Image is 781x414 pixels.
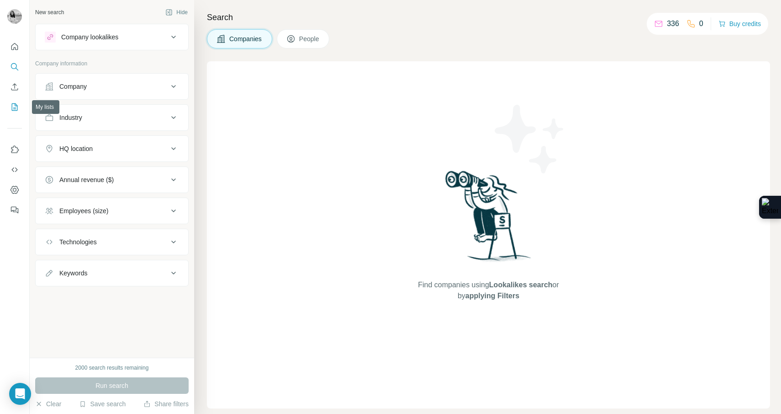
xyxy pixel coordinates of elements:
img: Surfe Illustration - Stars [489,98,571,180]
button: Keywords [36,262,188,284]
button: Company [36,75,188,97]
div: Technologies [59,237,97,247]
button: Search [7,59,22,75]
button: Clear [35,399,61,409]
div: 2000 search results remaining [75,364,149,372]
button: Hide [159,5,194,19]
img: Surfe Illustration - Woman searching with binoculars [441,168,536,270]
button: Enrich CSV [7,79,22,95]
button: Dashboard [7,182,22,198]
span: Companies [229,34,263,43]
button: Feedback [7,202,22,218]
img: Avatar [7,9,22,24]
img: Extension Icon [762,198,778,216]
button: Annual revenue ($) [36,169,188,191]
div: Keywords [59,269,87,278]
span: Find companies using or by [415,280,561,301]
div: New search [35,8,64,16]
div: HQ location [59,144,93,153]
button: Industry [36,107,188,129]
div: Employees (size) [59,206,108,215]
p: 0 [699,18,703,29]
div: Open Intercom Messenger [9,383,31,405]
button: Company lookalikes [36,26,188,48]
button: Share filters [143,399,189,409]
button: Use Surfe on LinkedIn [7,141,22,158]
button: Technologies [36,231,188,253]
div: Industry [59,113,82,122]
button: Save search [79,399,126,409]
button: HQ location [36,138,188,160]
button: My lists [7,99,22,115]
p: Company information [35,59,189,68]
span: Lookalikes search [489,281,553,289]
button: Quick start [7,38,22,55]
button: Employees (size) [36,200,188,222]
div: Company [59,82,87,91]
button: Use Surfe API [7,161,22,178]
div: Annual revenue ($) [59,175,114,184]
h4: Search [207,11,770,24]
p: 336 [667,18,679,29]
span: People [299,34,320,43]
button: Buy credits [718,17,761,30]
div: Company lookalikes [61,32,118,42]
span: applying Filters [465,292,519,300]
